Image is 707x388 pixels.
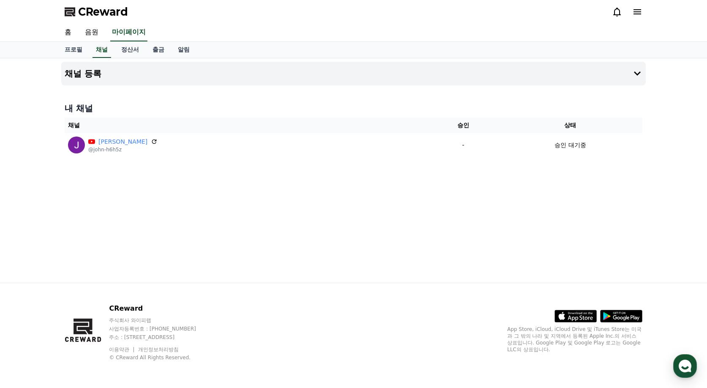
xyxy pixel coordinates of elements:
a: [PERSON_NAME] [98,137,147,146]
a: 알림 [171,42,196,58]
button: 채널 등록 [61,62,646,85]
a: 프로필 [58,42,89,58]
img: John [68,137,85,153]
p: CReward [109,303,212,314]
a: 채널 [92,42,111,58]
a: 정산서 [114,42,146,58]
th: 채널 [65,117,428,133]
span: CReward [78,5,128,19]
a: 홈 [58,24,78,41]
a: CReward [65,5,128,19]
p: App Store, iCloud, iCloud Drive 및 iTunes Store는 미국과 그 밖의 나라 및 지역에서 등록된 Apple Inc.의 서비스 상표입니다. Goo... [507,326,642,353]
p: © CReward All Rights Reserved. [109,354,212,361]
th: 승인 [428,117,498,133]
th: 상태 [498,117,642,133]
p: 승인 대기중 [555,141,586,150]
p: @john-h6h5z [88,146,158,153]
p: 주소 : [STREET_ADDRESS] [109,334,212,341]
p: 주식회사 와이피랩 [109,317,212,324]
a: 개인정보처리방침 [138,347,179,352]
a: 음원 [78,24,105,41]
a: 출금 [146,42,171,58]
p: 사업자등록번호 : [PHONE_NUMBER] [109,325,212,332]
h4: 채널 등록 [65,69,101,78]
a: 이용약관 [109,347,136,352]
a: 마이페이지 [110,24,147,41]
h4: 내 채널 [65,102,642,114]
p: - [432,141,495,150]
